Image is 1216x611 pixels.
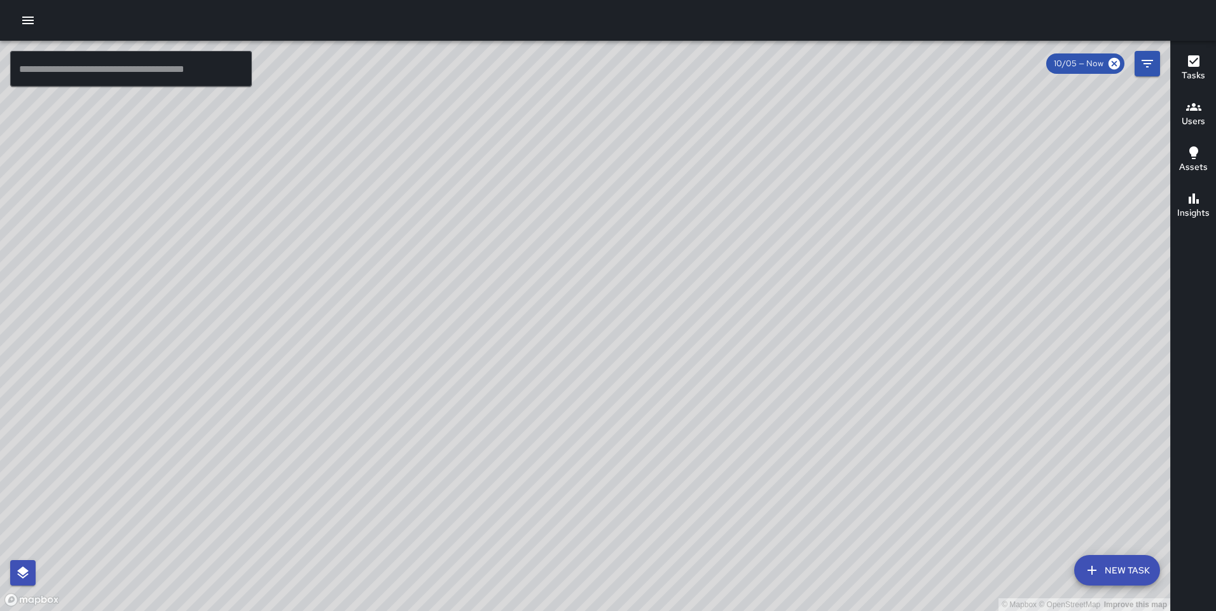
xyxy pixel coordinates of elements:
h6: Assets [1179,160,1208,174]
button: Assets [1171,137,1216,183]
span: 10/05 — Now [1046,57,1111,70]
button: Filters [1135,51,1160,76]
div: 10/05 — Now [1046,53,1124,74]
button: Tasks [1171,46,1216,92]
button: New Task [1074,555,1160,586]
h6: Users [1182,115,1205,129]
h6: Tasks [1182,69,1205,83]
h6: Insights [1177,206,1210,220]
button: Users [1171,92,1216,137]
button: Insights [1171,183,1216,229]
